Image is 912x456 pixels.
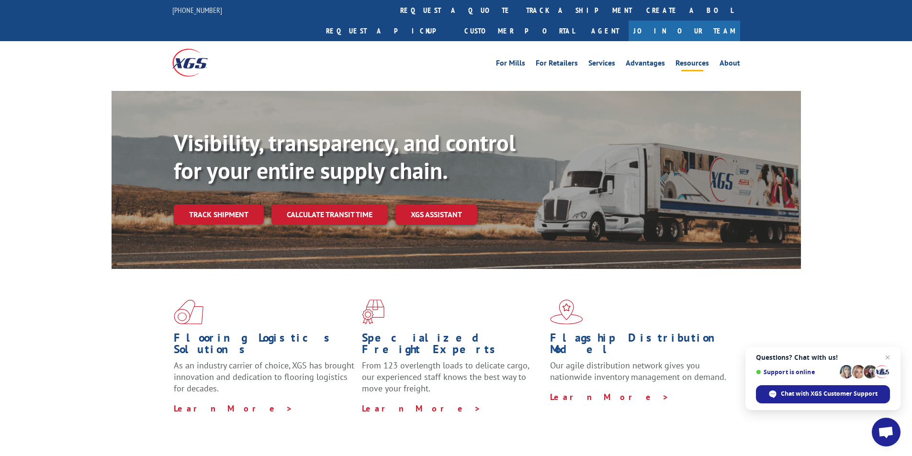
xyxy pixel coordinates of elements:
[756,354,890,361] span: Questions? Chat with us!
[872,418,901,446] a: Open chat
[756,368,836,376] span: Support is online
[174,360,354,394] span: As an industry carrier of choice, XGS has brought innovation and dedication to flooring logistics...
[271,204,388,225] a: Calculate transit time
[174,300,203,324] img: xgs-icon-total-supply-chain-intelligence-red
[588,59,615,70] a: Services
[362,403,481,414] a: Learn More >
[174,403,293,414] a: Learn More >
[174,204,264,224] a: Track shipment
[172,5,222,15] a: [PHONE_NUMBER]
[676,59,709,70] a: Resources
[362,360,543,402] p: From 123 overlength loads to delicate cargo, our experienced staff knows the best way to move you...
[582,21,629,41] a: Agent
[319,21,457,41] a: Request a pickup
[720,59,740,70] a: About
[457,21,582,41] a: Customer Portal
[395,204,477,225] a: XGS ASSISTANT
[174,332,355,360] h1: Flooring Logistics Solutions
[550,360,726,382] span: Our agile distribution network gives you nationwide inventory management on demand.
[496,59,525,70] a: For Mills
[550,391,669,402] a: Learn More >
[362,300,384,324] img: xgs-icon-focused-on-flooring-red
[626,59,665,70] a: Advantages
[550,332,731,360] h1: Flagship Distribution Model
[781,389,878,398] span: Chat with XGS Customer Support
[629,21,740,41] a: Join Our Team
[174,128,516,185] b: Visibility, transparency, and control for your entire supply chain.
[756,385,890,403] span: Chat with XGS Customer Support
[362,332,543,360] h1: Specialized Freight Experts
[550,300,583,324] img: xgs-icon-flagship-distribution-model-red
[536,59,578,70] a: For Retailers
